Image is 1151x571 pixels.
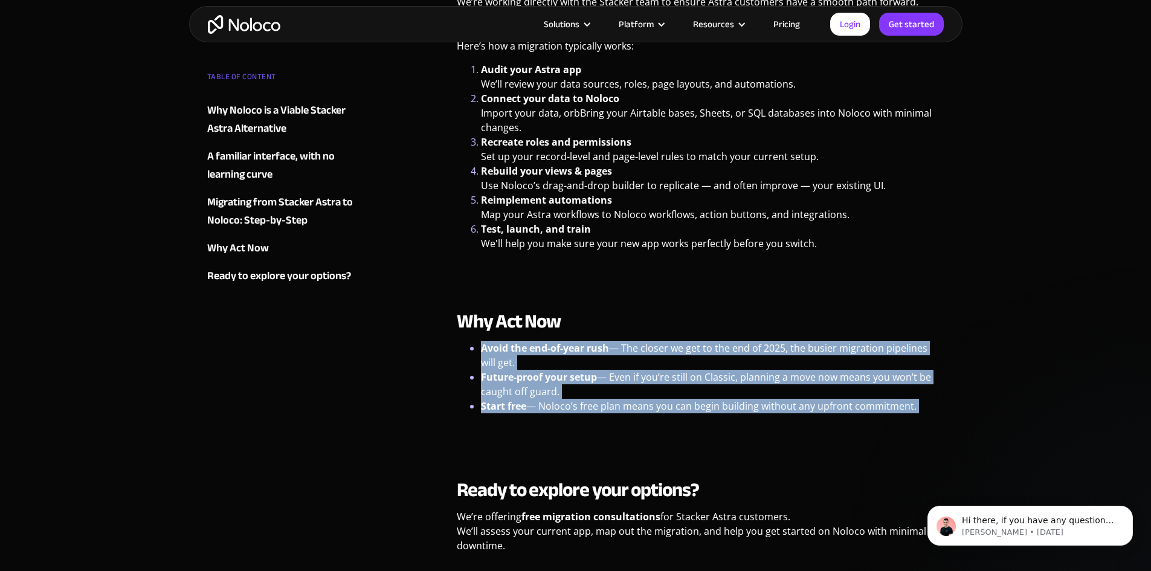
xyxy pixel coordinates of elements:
strong: Audit your Astra app [481,63,581,76]
li: We’ll review your data sources, roles, page layouts, and automations. [481,62,944,91]
strong: Ready to explore your options? [457,472,699,508]
li: Import your data, orbBring your Airtable bases, Sheets, or SQL databases into Noloco with minimal... [481,91,944,135]
li: — Even if you’re still on Classic, planning a move now means you won’t be caught off guard. [481,370,944,399]
li: We'll help you make sure your new app works perfectly before you switch. [481,222,944,251]
div: TABLE OF CONTENT [207,68,353,92]
div: Ready to explore your options? [207,267,351,285]
p: ‍ [457,257,944,280]
strong: Why Act Now [457,303,561,340]
strong: free migration consultations [521,510,660,523]
strong: Recreate roles and permissions [481,135,631,149]
div: Platform [619,16,654,32]
a: home [208,15,280,34]
div: Resources [693,16,734,32]
p: ‍ [457,425,944,449]
strong: Connect your data to Noloco [481,92,619,105]
p: We’re offering for Stacker Astra customers. We’ll assess your current app, map out the migration,... [457,509,944,562]
a: Login [830,13,870,36]
li: Set up your record-level and page-level rules to match your current setup. [481,135,944,164]
strong: Start free [481,399,526,413]
a: Why Noloco is a Viable Stacker Astra Alternative [207,102,353,138]
a: Get started [879,13,944,36]
div: Solutions [544,16,579,32]
iframe: Intercom notifications message [909,480,1151,565]
a: Pricing [758,16,815,32]
div: Platform [604,16,678,32]
li: — Noloco’s free plan means you can begin building without any upfront commitment. [481,399,944,413]
li: Map your Astra workflows to Noloco workflows, action buttons, and integrations. [481,193,944,222]
li: — The closer we get to the end of 2025, the busier migration pipelines will get. [481,341,944,370]
div: Resources [678,16,758,32]
a: A familiar interface, with no learning curve [207,147,353,184]
li: Use Noloco’s drag-and-drop builder to replicate — and often improve — your existing UI. [481,164,944,193]
strong: Avoid the end-of-year rush [481,341,609,355]
strong: Future-proof your setup [481,370,597,384]
a: Migrating from Stacker Astra to Noloco: Step-by-Step [207,193,353,230]
strong: Rebuild your views & pages [481,164,612,178]
div: Why Act Now [207,239,269,257]
a: Why Act Now [207,239,353,257]
a: Ready to explore your options? [207,267,353,285]
p: Here’s how a migration typically works: [457,39,944,62]
strong: Reimplement automations [481,193,612,207]
strong: Test, launch, and train [481,222,591,236]
div: Solutions [529,16,604,32]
